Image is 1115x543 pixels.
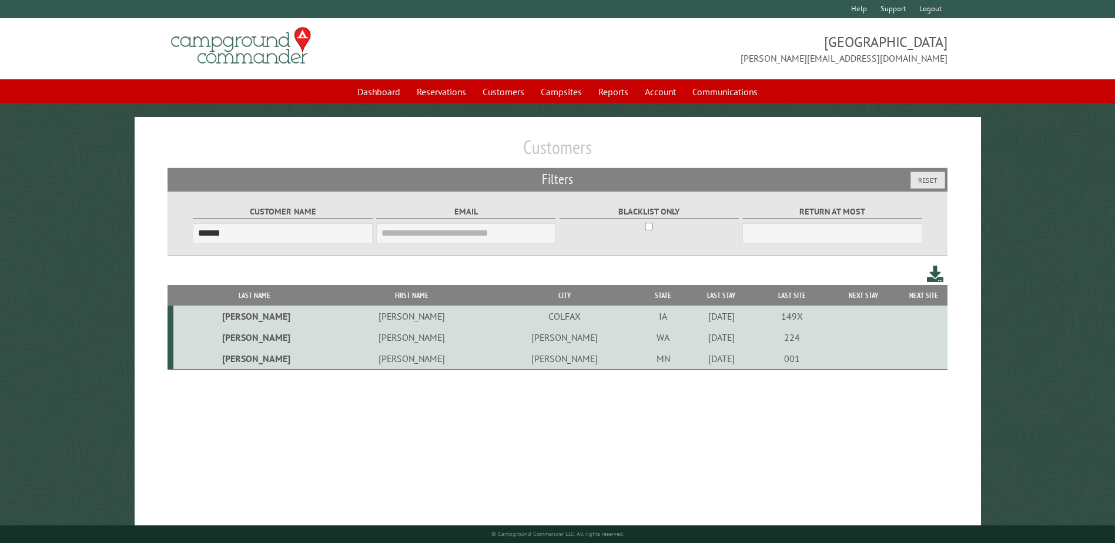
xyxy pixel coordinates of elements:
[168,23,314,69] img: Campground Commander
[376,205,555,219] label: Email
[410,81,473,103] a: Reservations
[826,285,900,306] th: Next Stay
[173,327,336,348] td: [PERSON_NAME]
[336,306,488,327] td: [PERSON_NAME]
[757,306,827,327] td: 149X
[173,306,336,327] td: [PERSON_NAME]
[168,136,947,168] h1: Customers
[688,353,755,364] div: [DATE]
[742,205,922,219] label: Return at most
[488,306,641,327] td: COLFAX
[534,81,589,103] a: Campsites
[910,172,945,189] button: Reset
[757,327,827,348] td: 224
[488,285,641,306] th: City
[336,285,488,306] th: First Name
[488,327,641,348] td: [PERSON_NAME]
[688,331,755,343] div: [DATE]
[591,81,635,103] a: Reports
[641,348,686,370] td: MN
[193,205,372,219] label: Customer Name
[560,205,739,219] label: Blacklist only
[641,306,686,327] td: IA
[688,310,755,322] div: [DATE]
[558,32,947,65] span: [GEOGRAPHIC_DATA] [PERSON_NAME][EMAIL_ADDRESS][DOMAIN_NAME]
[168,168,947,190] h2: Filters
[173,285,336,306] th: Last Name
[173,348,336,370] td: [PERSON_NAME]
[638,81,683,103] a: Account
[336,327,488,348] td: [PERSON_NAME]
[685,81,765,103] a: Communications
[900,285,947,306] th: Next Site
[686,285,757,306] th: Last Stay
[757,285,827,306] th: Last Site
[336,348,488,370] td: [PERSON_NAME]
[476,81,531,103] a: Customers
[757,348,827,370] td: 001
[641,285,686,306] th: State
[641,327,686,348] td: WA
[491,530,624,538] small: © Campground Commander LLC. All rights reserved.
[350,81,407,103] a: Dashboard
[927,263,944,285] a: Download this customer list (.csv)
[488,348,641,370] td: [PERSON_NAME]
